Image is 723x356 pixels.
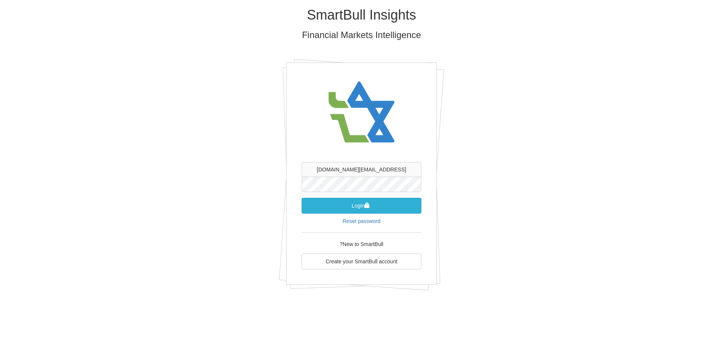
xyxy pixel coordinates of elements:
[324,74,399,151] img: avatar
[302,162,421,177] input: username
[302,254,421,269] a: Create your SmartBull account
[302,198,421,214] button: Login
[343,218,380,224] a: Reset password
[340,241,383,247] span: New to SmartBull?
[141,30,582,40] h3: Financial Markets Intelligence
[141,8,582,23] h1: SmartBull Insights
